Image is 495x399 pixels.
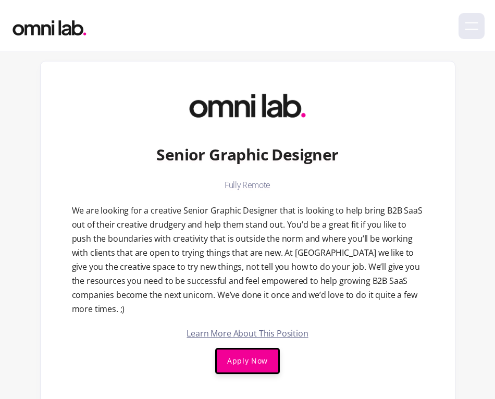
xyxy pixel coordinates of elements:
[307,278,495,399] iframe: Chat Widget
[459,13,485,39] div: menu
[186,82,309,122] img: Omni Lab: B2B SaaS Demand Generation Agency
[156,145,338,165] h1: Senior Graphic Designer
[215,348,280,374] a: Apply Now
[225,180,270,191] h1: Fully Remote
[72,204,424,316] p: We are looking for a creative Senior Graphic Designer that is looking to help bring B2B SaaS out ...
[187,329,308,338] a: Learn More About This Position
[10,13,89,39] a: home
[10,13,89,39] img: Omni Lab: B2B SaaS Demand Generation Agency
